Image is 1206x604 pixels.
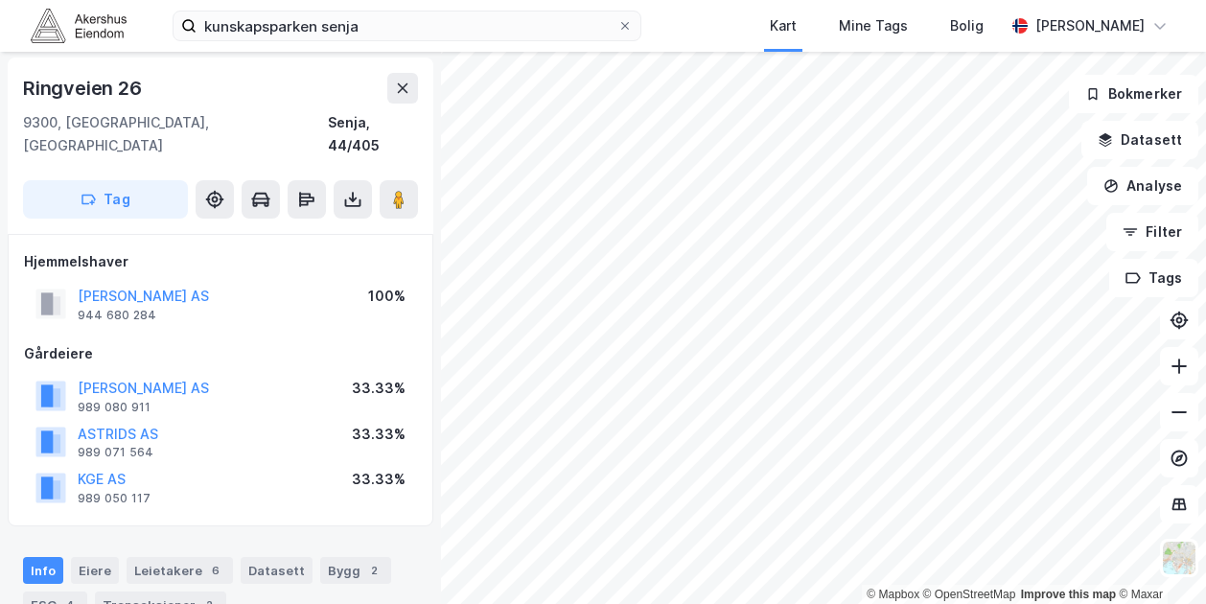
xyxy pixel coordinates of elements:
[1110,512,1206,604] div: Kontrollprogram for chat
[78,400,151,415] div: 989 080 911
[31,9,127,42] img: akershus-eiendom-logo.9091f326c980b4bce74ccdd9f866810c.svg
[127,557,233,584] div: Leietakere
[352,423,406,446] div: 33.33%
[1109,259,1198,297] button: Tags
[328,111,418,157] div: Senja, 44/405
[1069,75,1198,113] button: Bokmerker
[923,588,1016,601] a: OpenStreetMap
[950,14,984,37] div: Bolig
[78,445,153,460] div: 989 071 564
[352,468,406,491] div: 33.33%
[867,588,919,601] a: Mapbox
[24,342,417,365] div: Gårdeiere
[197,12,617,40] input: Søk på adresse, matrikkel, gårdeiere, leietakere eller personer
[1110,512,1206,604] iframe: Chat Widget
[24,250,417,273] div: Hjemmelshaver
[78,491,151,506] div: 989 050 117
[71,557,119,584] div: Eiere
[1087,167,1198,205] button: Analyse
[78,308,156,323] div: 944 680 284
[839,14,908,37] div: Mine Tags
[23,73,146,104] div: Ringveien 26
[241,557,313,584] div: Datasett
[352,377,406,400] div: 33.33%
[1035,14,1145,37] div: [PERSON_NAME]
[368,285,406,308] div: 100%
[23,180,188,219] button: Tag
[23,111,328,157] div: 9300, [GEOGRAPHIC_DATA], [GEOGRAPHIC_DATA]
[206,561,225,580] div: 6
[770,14,797,37] div: Kart
[1106,213,1198,251] button: Filter
[1081,121,1198,159] button: Datasett
[320,557,391,584] div: Bygg
[364,561,383,580] div: 2
[1021,588,1116,601] a: Improve this map
[23,557,63,584] div: Info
